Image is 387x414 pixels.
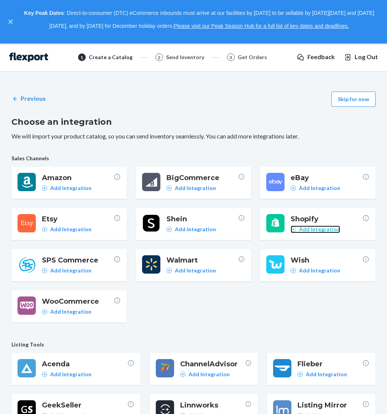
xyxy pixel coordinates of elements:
span: 3 [229,54,232,61]
a: Add Integration [291,226,340,233]
div: Get Orders [238,53,267,61]
button: close, [7,18,14,26]
span: Etsy [42,214,114,224]
p: Add Integration [50,308,91,316]
div: Create a Catalog [89,53,133,61]
a: Add Integration [42,184,91,192]
span: 2 [158,54,160,61]
p: Add Integration [299,184,340,192]
p: Add Integration [299,226,340,233]
span: WooCommerce [42,296,114,306]
a: Add Integration [180,371,230,378]
h2: Choose an integration [11,116,376,128]
a: Add Integration [166,226,216,233]
a: Add Integration [42,371,91,378]
span: Walmart [166,255,238,265]
span: Listing Mirror [297,400,362,410]
span: ChannelAdvisor [180,359,245,369]
p: Add Integration [50,226,91,233]
span: Log Out [355,53,378,61]
span: SPS Commerce [42,255,114,265]
a: Feedback [297,53,335,61]
span: Feedback [307,53,335,61]
span: Amazon [42,173,114,183]
span: Acenda [42,359,127,369]
p: Add Integration [299,267,340,274]
span: Sales Channels [11,155,376,162]
p: We will import your product catalog, so you can send inventory seamlessly. You can add more integ... [11,132,376,141]
a: Add Integration [291,184,340,192]
span: Linnworks [180,400,245,410]
p: Previous [21,94,46,103]
p: Add Integration [189,371,230,378]
span: Flieber [297,359,362,369]
a: Add Integration [291,267,340,274]
button: Log Out [344,53,378,61]
p: Add Integration [306,371,347,378]
span: 1 [80,54,83,61]
a: Add Integration [42,267,91,274]
span: eBay [291,173,362,183]
p: : Direct-to-consumer (DTC) eCommerce inbounds must arrive at our facilities by [DATE] to be sella... [18,7,380,32]
a: Add Integration [42,226,91,233]
button: Skip for now [331,92,376,107]
span: BigCommerce [166,173,238,183]
span: Shopify [291,214,362,224]
p: Add Integration [175,226,216,233]
span: Listing Tools [11,341,376,348]
a: Add Integration [166,267,216,274]
a: Previous [11,94,46,103]
a: Please visit our Peak Season Hub for a full list of key dates and deadlines. [174,23,349,29]
strong: Key Peak Dates [24,10,64,16]
p: Add Integration [50,267,91,274]
span: Wish [291,255,362,265]
span: Shein [166,214,238,224]
div: Send Inventory [166,53,204,61]
a: Add Integration [42,308,91,316]
p: Add Integration [50,371,91,378]
a: Add Integration [166,184,216,192]
a: Add Integration [297,371,347,378]
p: Add Integration [175,267,216,274]
p: Add Integration [175,184,216,192]
img: Flexport logo [9,53,48,62]
span: GeekSeller [42,400,127,410]
p: Add Integration [50,184,91,192]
